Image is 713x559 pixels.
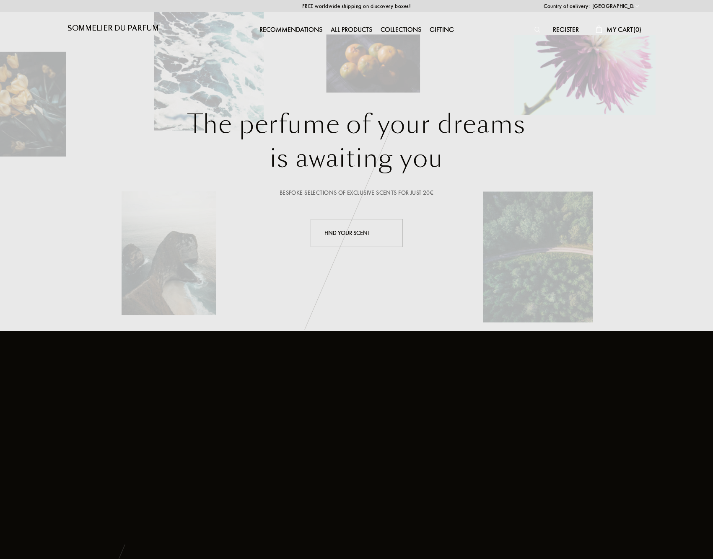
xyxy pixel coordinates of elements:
div: Register [549,25,583,36]
div: Find your scent [311,219,403,247]
span: My Cart ( 0 ) [607,25,641,34]
a: Recommendations [255,25,327,34]
div: Gifting [425,25,458,36]
div: Bespoke selections of exclusive scents for just 20€ [74,188,640,197]
h1: Sommelier du Parfum [67,24,159,32]
a: Find your scentanimation [304,219,409,247]
a: Gifting [425,25,458,34]
img: search_icn_white.svg [534,27,541,33]
img: arrow_w.png [634,3,640,9]
a: Register [549,25,583,34]
div: Recommendations [255,25,327,36]
a: All products [327,25,376,34]
a: Collections [376,25,425,34]
div: All products [327,25,376,36]
div: is awaiting you [74,139,640,177]
div: Collections [376,25,425,36]
img: cart_white.svg [596,26,602,33]
h1: The perfume of your dreams [74,109,640,139]
div: animation [382,224,399,241]
span: Country of delivery: [544,2,590,10]
a: Sommelier du Parfum [67,24,159,36]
